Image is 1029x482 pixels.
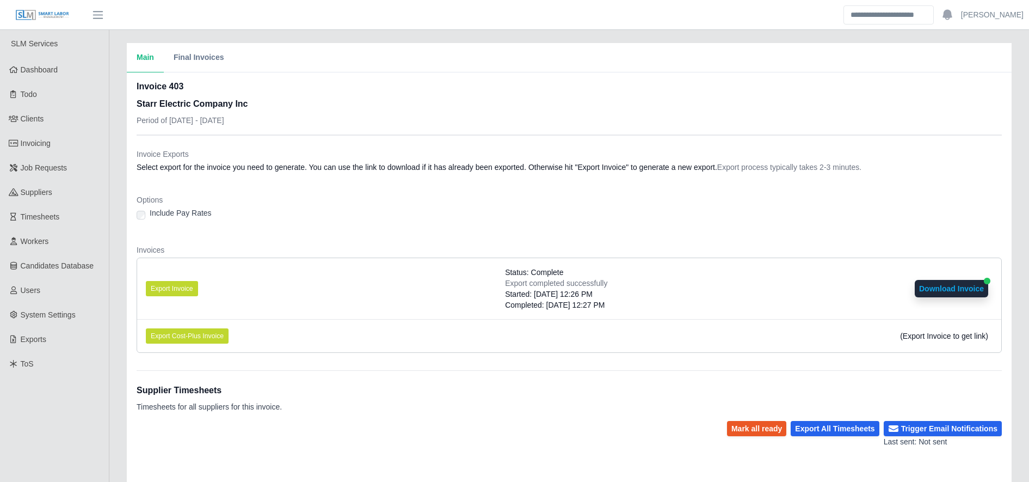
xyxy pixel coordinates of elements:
p: Timesheets for all suppliers for this invoice. [137,401,282,412]
dt: Invoice Exports [137,149,1002,160]
span: ToS [21,359,34,368]
div: Started: [DATE] 12:26 PM [505,289,607,300]
div: Last sent: Not sent [884,436,1002,448]
button: Main [127,43,164,72]
button: Export All Timesheets [791,421,879,436]
span: Export process typically takes 2-3 minutes. [717,163,861,172]
dt: Options [137,194,1002,205]
h2: Invoice 403 [137,80,248,93]
span: Status: Complete [505,267,563,278]
input: Search [843,5,934,25]
span: System Settings [21,310,76,319]
button: Final Invoices [164,43,234,72]
span: Invoicing [21,139,51,148]
span: Suppliers [21,188,52,197]
button: Export Invoice [146,281,198,296]
dd: Select export for the invoice you need to generate. You can use the link to download if it has al... [137,162,1002,173]
label: Include Pay Rates [150,208,212,218]
button: Export Cost-Plus Invoice [146,328,229,344]
div: Completed: [DATE] 12:27 PM [505,300,607,310]
button: Trigger Email Notifications [884,421,1002,436]
span: SLM Services [11,39,58,48]
span: Workers [21,237,49,246]
a: Download Invoice [915,284,988,293]
h1: Supplier Timesheets [137,384,282,397]
button: Download Invoice [915,280,988,297]
span: (Export Invoice to get link) [900,332,988,340]
span: Todo [21,90,37,99]
span: Candidates Database [21,261,94,270]
a: [PERSON_NAME] [961,9,1024,21]
span: Exports [21,335,46,344]
span: Users [21,286,41,295]
h3: Starr Electric Company Inc [137,97,248,111]
span: Dashboard [21,65,58,74]
span: Timesheets [21,212,60,221]
span: Clients [21,114,44,123]
dt: Invoices [137,245,1002,255]
button: Mark all ready [727,421,786,436]
img: SLM Logo [15,9,70,21]
div: Export completed successfully [505,278,607,289]
span: Job Requests [21,163,67,172]
p: Period of [DATE] - [DATE] [137,115,248,126]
